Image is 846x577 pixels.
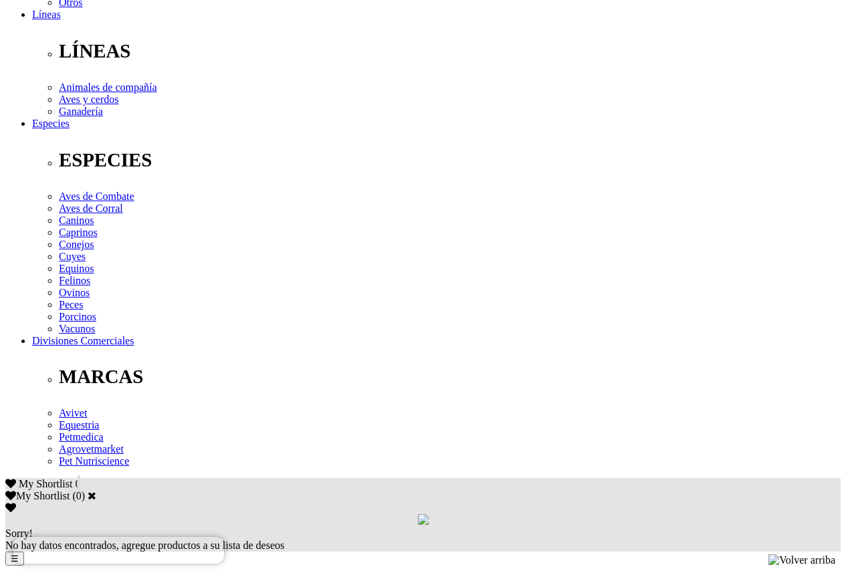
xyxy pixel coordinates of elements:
p: MARCAS [59,366,841,388]
a: Aves de Combate [59,191,134,202]
a: Líneas [32,9,61,20]
a: Aves y cerdos [59,94,118,105]
a: Vacunos [59,323,95,334]
span: My Shortlist [19,478,72,489]
span: 0 [75,478,80,489]
a: Peces [59,299,83,310]
a: Porcinos [59,311,96,322]
a: Aves de Corral [59,203,123,214]
img: Volver arriba [768,554,835,566]
label: My Shortlist [5,490,70,501]
a: Caprinos [59,227,98,238]
a: Caninos [59,215,94,226]
a: Petmedica [59,431,104,443]
a: Ganadería [59,106,103,117]
a: Felinos [59,275,90,286]
a: Cerrar [88,490,96,501]
a: Conejos [59,239,94,250]
a: Divisiones Comerciales [32,335,134,346]
label: 0 [76,490,82,501]
span: Sorry! [5,528,33,539]
a: Animales de compañía [59,82,157,93]
a: Pet Nutriscience [59,455,129,467]
iframe: Brevo live chat [13,537,224,564]
a: Equestria [59,419,99,431]
p: ESPECIES [59,149,841,171]
a: Cuyes [59,251,86,262]
p: LÍNEAS [59,40,841,62]
a: Agrovetmarket [59,443,124,455]
a: Especies [32,118,70,129]
button: ☰ [5,552,24,566]
span: ( ) [72,490,85,501]
a: Equinos [59,263,94,274]
a: Avivet [59,407,87,419]
img: loading.gif [418,514,429,525]
div: No hay datos encontrados, agregue productos a su lista de deseos [5,528,841,552]
a: Ovinos [59,287,90,298]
